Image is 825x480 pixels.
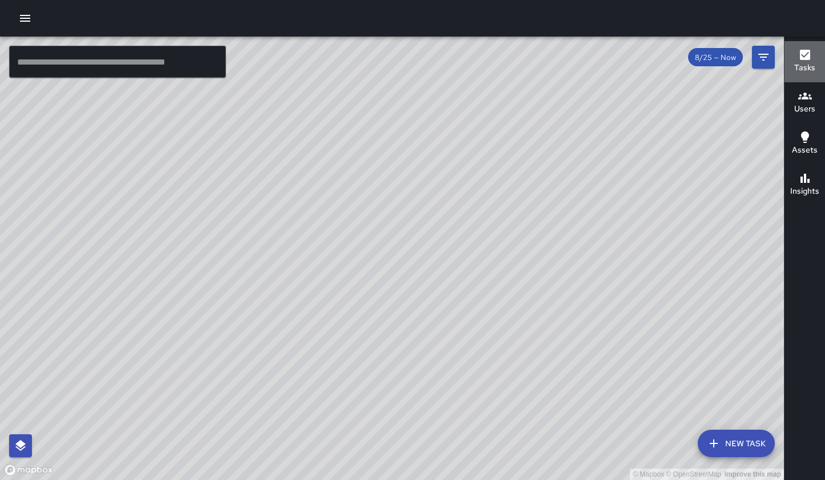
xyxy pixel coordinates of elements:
[698,430,775,457] button: New Task
[790,185,819,198] h6: Insights
[784,123,825,165] button: Assets
[784,41,825,82] button: Tasks
[792,144,818,157] h6: Assets
[794,62,815,74] h6: Tasks
[784,82,825,123] button: Users
[752,46,775,69] button: Filters
[794,103,815,115] h6: Users
[688,53,743,62] span: 8/25 — Now
[784,165,825,206] button: Insights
